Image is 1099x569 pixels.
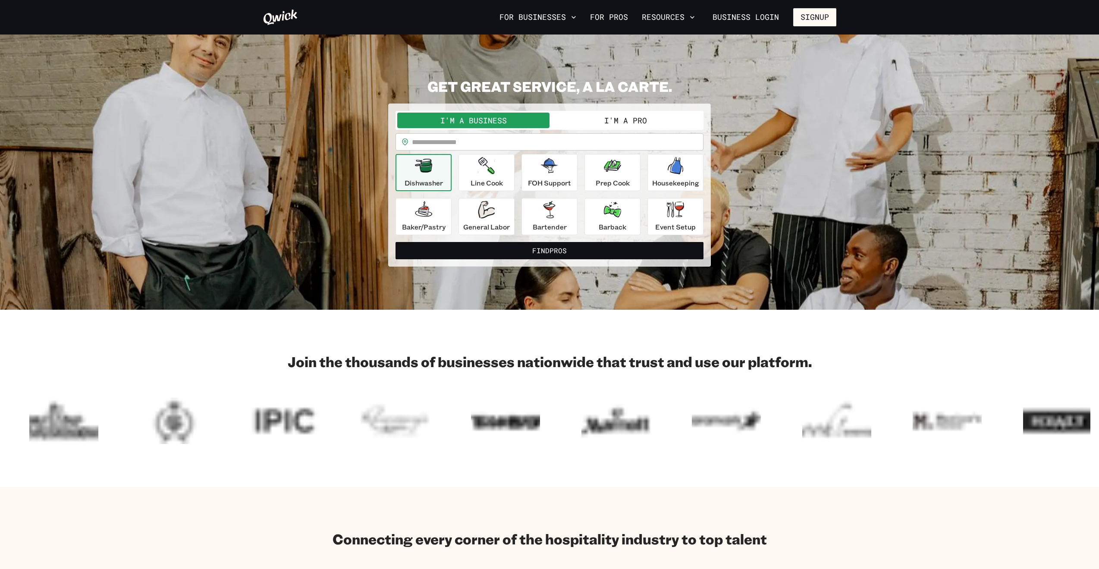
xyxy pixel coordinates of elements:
[533,222,567,232] p: Bartender
[263,353,836,370] h2: Join the thousands of businesses nationwide that trust and use our platform.
[584,154,641,191] button: Prep Cook
[528,178,571,188] p: FOH Support
[396,154,452,191] button: Dishwasher
[705,8,786,26] a: Business Login
[333,530,767,547] h2: Connecting every corner of the hospitality industry to top talent
[405,178,443,188] p: Dishwasher
[584,198,641,235] button: Barback
[463,222,510,232] p: General Labor
[549,113,702,128] button: I'm a Pro
[521,154,578,191] button: FOH Support
[397,113,549,128] button: I'm a Business
[647,198,703,235] button: Event Setup
[793,8,836,26] button: Signup
[652,178,699,188] p: Housekeeping
[396,198,452,235] button: Baker/Pastry
[396,242,703,259] button: FindPros
[496,10,580,25] button: For Businesses
[388,78,711,95] h2: GET GREAT SERVICE, A LA CARTE.
[596,178,630,188] p: Prep Cook
[655,222,696,232] p: Event Setup
[458,154,515,191] button: Line Cook
[402,222,446,232] p: Baker/Pastry
[638,10,698,25] button: Resources
[599,222,626,232] p: Barback
[471,178,503,188] p: Line Cook
[647,154,703,191] button: Housekeeping
[587,10,631,25] a: For Pros
[458,198,515,235] button: General Labor
[521,198,578,235] button: Bartender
